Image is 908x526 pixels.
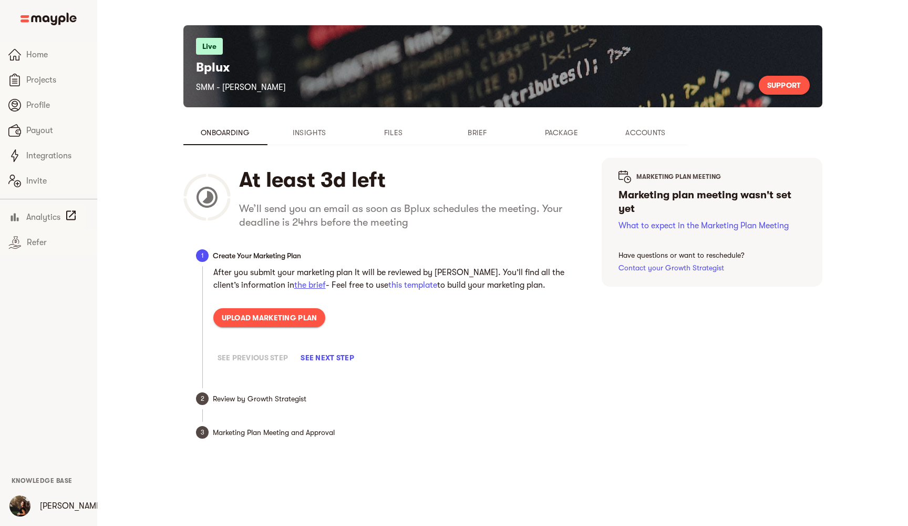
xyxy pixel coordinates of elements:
text: 2 [200,395,204,402]
span: Refer [27,236,89,249]
text: 3 [200,429,204,436]
span: Marketing Plan Meeting and Approval [213,426,589,439]
a: What to expect in the Marketing Plan Meeting [618,221,789,230]
a: Knowledge Base [12,476,73,484]
span: Projects [26,74,89,86]
span: Upload marketing plan [222,311,317,324]
span: Onboarding [190,126,261,139]
span: Integrations [26,149,89,162]
span: Support [767,79,801,92]
span: Analytics [26,211,60,224]
span: Knowledge Base [12,477,73,484]
button: User Menu [3,489,37,523]
a: Contact your Growth Strategist [618,264,724,272]
span: Create Your Marketing Plan [213,249,589,262]
span: Package [526,126,597,139]
img: noMeetingWasSetIndicator.svg [183,174,231,221]
span: Invite [26,175,89,187]
p: Have questions or want to reschedule? [618,249,806,274]
h3: At least 3d left [239,165,593,195]
span: Accounts [610,126,682,139]
span: Insights [274,126,345,139]
p: After you submit your marketing plan It will be reviewed by [PERSON_NAME]. You’ll find all the cl... [213,266,585,291]
button: Support [759,76,810,95]
span: Review by Growth Strategist [213,392,589,405]
a: the brief [294,280,326,290]
img: Main logo [20,13,77,25]
img: I2tJMbhlQ6SJqObWy2hw [9,495,30,517]
p: Live [196,38,223,55]
h6: SMM - [PERSON_NAME] [196,80,286,95]
span: Profile [26,99,89,112]
h6: We’ll send you an email as soon as Bplux schedules the meeting. Your deadline is 24hrs before the... [239,202,593,229]
h5: Bplux [196,59,286,76]
span: Home [26,48,89,61]
a: this template [388,280,437,290]
button: See next step [296,348,358,367]
button: Upload marketing plan [213,308,326,327]
h6: Marketing plan meeting wasn't set yet [618,188,806,216]
span: Payout [26,124,89,137]
span: Brief [442,126,513,139]
p: [PERSON_NAME] [40,500,104,512]
span: Marketing plan meeting [636,173,721,181]
span: See next step [301,351,354,364]
text: 1 [201,252,203,259]
span: Files [358,126,429,139]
